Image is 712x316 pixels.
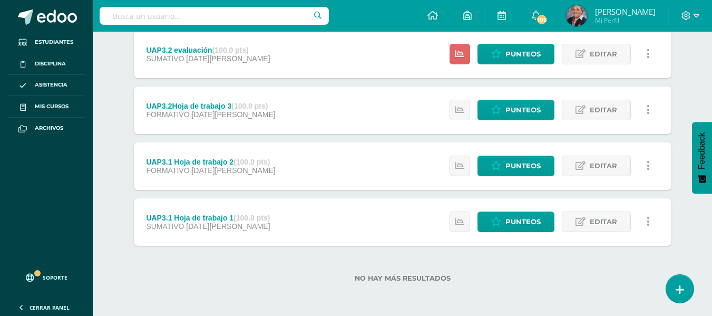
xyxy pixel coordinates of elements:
[186,222,270,231] span: [DATE][PERSON_NAME]
[35,60,66,68] span: Disciplina
[692,122,712,194] button: Feedback - Mostrar encuesta
[35,102,69,111] span: Mis cursos
[146,214,270,222] div: UAP3.1 Hoja de trabajo 1
[477,44,554,64] a: Punteos
[8,32,84,53] a: Estudiantes
[212,46,249,54] strong: (100.0 pts)
[505,156,541,176] span: Punteos
[186,54,270,63] span: [DATE][PERSON_NAME]
[233,158,270,166] strong: (100.0 pts)
[566,5,587,26] img: 7f0a1b19c3ee77ae0c5d23881bd2b77a.png
[590,100,617,120] span: Editar
[13,263,80,289] a: Soporte
[8,53,84,75] a: Disciplina
[146,110,189,119] span: FORMATIVO
[595,6,656,17] span: [PERSON_NAME]
[146,158,275,166] div: UAP3.1 Hoja de trabajo 2
[590,156,617,176] span: Editar
[590,212,617,232] span: Editar
[477,100,554,120] a: Punteos
[8,118,84,139] a: Archivos
[146,166,189,175] span: FORMATIVO
[8,96,84,118] a: Mis cursos
[8,75,84,97] a: Asistencia
[146,54,184,63] span: SUMATIVO
[505,100,541,120] span: Punteos
[35,81,67,89] span: Asistencia
[233,214,270,222] strong: (100.0 pts)
[595,16,656,25] span: Mi Perfil
[35,124,63,132] span: Archivos
[590,44,617,64] span: Editar
[505,44,541,64] span: Punteos
[191,166,275,175] span: [DATE][PERSON_NAME]
[231,102,268,110] strong: (100.0 pts)
[697,132,707,169] span: Feedback
[146,46,270,54] div: UAP3.2 evaluación
[146,222,184,231] span: SUMATIVO
[100,7,329,25] input: Busca un usuario...
[134,274,671,282] label: No hay más resultados
[146,102,275,110] div: UAP3.2Hoja de trabajo 3
[35,38,73,46] span: Estudiantes
[191,110,275,119] span: [DATE][PERSON_NAME]
[43,274,67,281] span: Soporte
[477,212,554,232] a: Punteos
[505,212,541,232] span: Punteos
[477,156,554,176] a: Punteos
[30,304,70,311] span: Cerrar panel
[536,14,548,25] span: 106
